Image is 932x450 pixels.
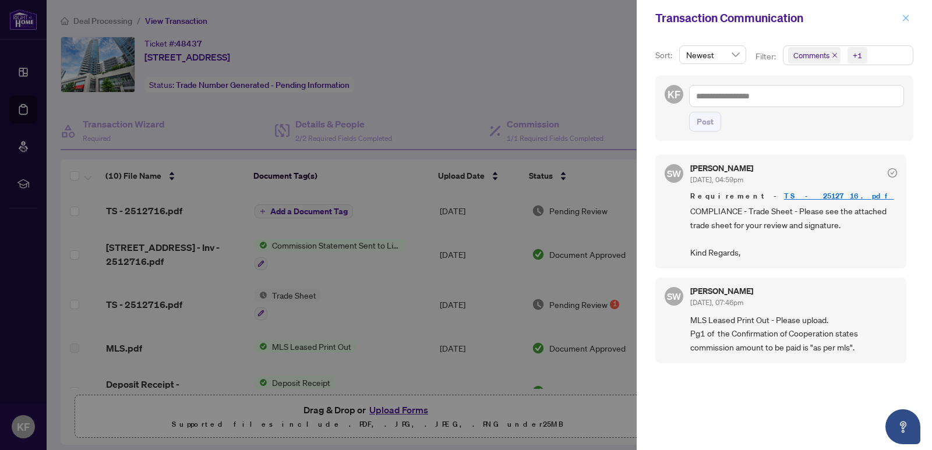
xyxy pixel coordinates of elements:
span: close [902,14,910,22]
button: Open asap [885,409,920,444]
span: Newest [686,46,739,63]
button: Post [689,112,721,132]
h5: [PERSON_NAME] [690,287,753,295]
span: close [832,52,838,58]
span: SW [667,166,682,181]
span: COMPLIANCE - Trade Sheet - Please see the attached trade sheet for your review and signature. Kin... [690,204,897,259]
span: KF [668,86,680,102]
span: [DATE], 07:46pm [690,298,743,307]
a: TS - 2512716.pdf [784,191,894,201]
span: Comments [793,49,829,61]
div: Transaction Communication [655,9,898,27]
p: Filter: [756,50,778,63]
span: check-circle [888,168,897,178]
span: Requirement - [690,190,897,202]
span: MLS Leased Print Out - Please upload. Pg1 of the Confirmation of Cooperation states commission am... [690,313,897,354]
h5: [PERSON_NAME] [690,164,753,172]
span: Comments [788,47,841,63]
span: SW [667,289,682,303]
p: Sort: [655,49,675,62]
div: +1 [853,49,862,61]
span: [DATE], 04:59pm [690,175,743,184]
